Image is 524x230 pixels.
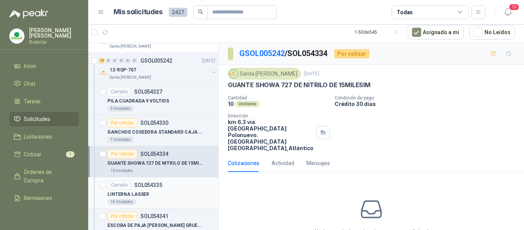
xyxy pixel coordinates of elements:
[335,95,521,101] p: Condición de pago
[105,58,111,63] div: 0
[202,57,215,65] p: [DATE]
[88,115,218,146] a: Por cotizarSOL054330GANCHOS COSEDORA STANDARD CAJA X 50001 Unidades
[9,208,79,223] a: Configuración
[107,129,203,136] p: GANCHOS COSEDORA STANDARD CAJA X 5000
[107,137,134,143] div: 1 Unidades
[29,28,79,38] p: [PERSON_NAME] [PERSON_NAME]
[24,150,41,159] span: Cotizar
[9,94,79,109] a: Tareas
[107,149,137,159] div: Por cotizar
[24,97,41,106] span: Tareas
[99,68,108,78] img: Company Logo
[107,222,203,229] p: ESCOBA DE PAJA [PERSON_NAME] GRUESA
[9,165,79,188] a: Órdenes de Compra
[228,159,259,167] div: Cotizaciones
[335,101,521,107] p: Crédito 30 días
[132,58,137,63] div: 0
[239,48,328,60] p: / SOL054334
[24,168,72,185] span: Órdenes de Compra
[112,58,118,63] div: 0
[29,40,79,45] p: Rodiclar
[228,119,313,151] p: km 6.3 via [GEOGRAPHIC_DATA] Polonuevo. [GEOGRAPHIC_DATA] [GEOGRAPHIC_DATA] , Atlántico
[9,9,48,18] img: Logo peakr
[501,5,515,19] button: 13
[509,3,519,11] span: 13
[9,191,79,205] a: Remisiones
[88,84,218,115] a: CerradoSOL054327PILA CUADRADA 9 VOLTIOS5 Unidades
[354,26,402,38] div: 1 - 50 de 545
[24,79,35,88] span: Chat
[228,81,371,89] p: GUANTE SHOWA 727 DE NITRILO DE 15MILESIM
[9,76,79,91] a: Chat
[24,115,50,123] span: Solicitudes
[99,56,217,81] a: 10 0 0 0 0 0 GSOL005242[DATE] Company Logo12-RQP-707Santa [PERSON_NAME]
[88,146,218,177] a: Por cotizarSOL054334GUANTE SHOWA 727 DE NITRILO DE 15MILESIM10 Unidades
[88,177,218,208] a: CerradoSOL054335LINTERNA LASSER15 Unidades
[140,120,168,126] p: SOL054330
[24,132,52,141] span: Licitaciones
[107,191,149,198] p: LINTERNA LASSER
[107,118,137,127] div: Por cotizar
[107,98,169,105] p: PILA CUADRADA 9 VOLTIOS
[99,58,105,63] div: 10
[198,9,203,15] span: search
[236,101,259,107] div: Unidades
[306,159,330,167] div: Mensajes
[304,70,319,78] p: [DATE]
[134,182,162,188] p: SOL054335
[408,25,463,40] button: Asignado a mi
[229,69,238,78] img: Company Logo
[134,89,162,94] p: SOL054327
[334,49,369,58] div: Por cotizar
[9,147,79,162] a: Cotizar1
[24,62,36,70] span: Inicio
[107,87,131,96] div: Cerrado
[228,113,313,119] p: Dirección
[110,74,151,81] p: Santa [PERSON_NAME]
[470,25,515,40] button: No Leídos
[10,29,24,43] img: Company Logo
[272,159,294,167] div: Actividad
[228,101,234,107] p: 10
[228,95,328,101] p: Cantidad
[140,151,168,157] p: SOL054334
[397,8,413,17] div: Todas
[228,68,301,79] div: Santa [PERSON_NAME]
[125,58,131,63] div: 0
[239,49,285,58] a: GSOL005242
[66,151,74,157] span: 1
[9,129,79,144] a: Licitaciones
[114,7,163,18] h1: Mis solicitudes
[140,213,168,219] p: SOL054341
[107,212,137,221] div: Por cotizar
[107,180,131,190] div: Cerrado
[107,199,136,205] div: 15 Unidades
[110,43,151,50] p: Santa [PERSON_NAME]
[110,66,136,74] p: 12-RQP-707
[24,194,52,202] span: Remisiones
[107,168,136,174] div: 10 Unidades
[9,112,79,126] a: Solicitudes
[119,58,124,63] div: 0
[107,106,134,112] div: 5 Unidades
[140,58,172,63] p: GSOL005242
[9,59,79,73] a: Inicio
[169,8,187,17] span: 2427
[107,160,203,167] p: GUANTE SHOWA 727 DE NITRILO DE 15MILESIM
